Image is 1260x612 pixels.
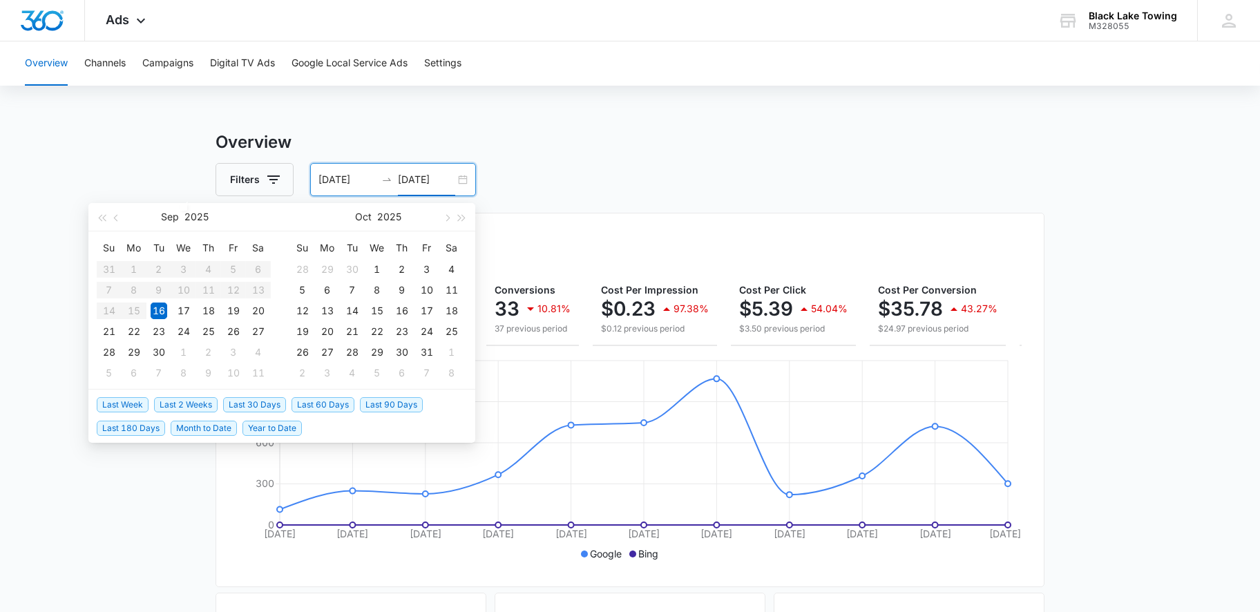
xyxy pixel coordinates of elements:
[410,528,441,539] tspan: [DATE]
[878,323,997,335] p: $24.97 previous period
[256,477,274,489] tspan: 300
[175,323,192,340] div: 24
[369,365,385,381] div: 5
[369,344,385,361] div: 29
[292,397,354,412] span: Last 60 Days
[495,298,519,320] p: 33
[122,342,146,363] td: 2025-09-29
[439,300,464,321] td: 2025-10-18
[443,261,460,278] div: 4
[443,344,460,361] div: 1
[290,321,315,342] td: 2025-10-19
[439,321,464,342] td: 2025-10-25
[439,237,464,259] th: Sa
[106,12,129,27] span: Ads
[315,280,340,300] td: 2025-10-06
[419,261,435,278] div: 3
[414,342,439,363] td: 2025-10-31
[419,365,435,381] div: 7
[601,284,698,296] span: Cost Per Impression
[319,282,336,298] div: 6
[200,323,217,340] div: 25
[419,323,435,340] div: 24
[394,261,410,278] div: 2
[390,259,414,280] td: 2025-10-02
[360,397,423,412] span: Last 90 Days
[414,363,439,383] td: 2025-11-07
[97,363,122,383] td: 2025-10-05
[154,397,218,412] span: Last 2 Weeks
[97,321,122,342] td: 2025-09-21
[225,365,242,381] div: 10
[356,203,372,231] button: Oct
[1089,10,1177,21] div: account name
[171,237,196,259] th: We
[390,342,414,363] td: 2025-10-30
[290,259,315,280] td: 2025-09-28
[369,282,385,298] div: 8
[97,397,149,412] span: Last Week
[151,303,167,319] div: 16
[256,437,274,448] tspan: 600
[97,421,165,436] span: Last 180 Days
[414,237,439,259] th: Fr
[369,323,385,340] div: 22
[482,528,514,539] tspan: [DATE]
[250,303,267,319] div: 20
[340,259,365,280] td: 2025-09-30
[628,528,660,539] tspan: [DATE]
[25,41,68,86] button: Overview
[126,323,142,340] div: 22
[390,300,414,321] td: 2025-10-16
[443,303,460,319] div: 18
[250,323,267,340] div: 27
[443,365,460,381] div: 8
[961,304,997,314] p: 43.27%
[246,363,271,383] td: 2025-10-11
[122,237,146,259] th: Mo
[739,298,793,320] p: $5.39
[394,282,410,298] div: 9
[175,344,192,361] div: 1
[369,261,385,278] div: 1
[151,344,167,361] div: 30
[171,321,196,342] td: 2025-09-24
[294,261,311,278] div: 28
[394,323,410,340] div: 23
[151,323,167,340] div: 23
[221,300,246,321] td: 2025-09-19
[591,546,622,561] p: Google
[414,259,439,280] td: 2025-10-03
[151,365,167,381] div: 7
[340,280,365,300] td: 2025-10-07
[126,365,142,381] div: 6
[225,323,242,340] div: 26
[315,363,340,383] td: 2025-11-03
[290,363,315,383] td: 2025-11-02
[221,237,246,259] th: Fr
[146,321,171,342] td: 2025-09-23
[216,163,294,196] button: Filters
[97,237,122,259] th: Su
[344,344,361,361] div: 28
[200,365,217,381] div: 9
[344,365,361,381] div: 4
[221,363,246,383] td: 2025-10-10
[315,321,340,342] td: 2025-10-20
[419,282,435,298] div: 10
[443,282,460,298] div: 11
[146,342,171,363] td: 2025-09-30
[101,365,117,381] div: 5
[878,298,943,320] p: $35.78
[210,41,275,86] button: Digital TV Ads
[390,237,414,259] th: Th
[414,300,439,321] td: 2025-10-17
[555,528,587,539] tspan: [DATE]
[394,365,410,381] div: 6
[246,321,271,342] td: 2025-09-27
[739,284,806,296] span: Cost Per Click
[142,41,193,86] button: Campaigns
[315,259,340,280] td: 2025-09-29
[294,365,311,381] div: 2
[365,259,390,280] td: 2025-10-01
